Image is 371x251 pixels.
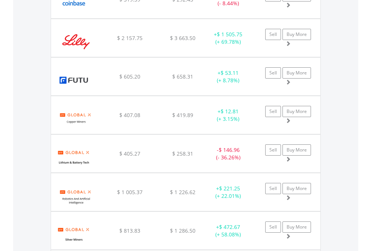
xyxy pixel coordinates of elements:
a: Buy More [282,106,311,117]
a: Sell [265,106,281,117]
img: EQU.US.SIL.png [55,221,93,248]
a: Buy More [282,144,311,156]
img: EQU.US.COPX.png [55,105,98,132]
span: $ 1 005.37 [117,189,143,196]
span: $ 53.11 [221,69,239,76]
a: Sell [265,183,281,194]
span: $ 472.67 [219,223,240,230]
a: Buy More [282,67,311,79]
span: $ 2 157.75 [117,34,143,42]
a: Buy More [282,221,311,233]
a: Sell [265,221,281,233]
div: + (+ 3.15%) [205,108,252,123]
div: + (+ 58.08%) [205,223,252,238]
span: $ 405.27 [119,150,140,157]
span: $ 258.31 [172,150,193,157]
div: + (+ 69.78%) [205,31,252,46]
span: $ 221.25 [219,185,240,192]
span: $ 1 286.50 [170,227,195,234]
img: EQU.US.LIT.png [55,144,93,171]
span: $ 1 505.75 [217,31,242,38]
a: Buy More [282,29,311,40]
span: $ 605.20 [119,73,140,80]
div: + (+ 8.78%) [205,69,252,84]
span: $ 658.31 [172,73,193,80]
span: $ 12.81 [221,108,239,115]
a: Sell [265,144,281,156]
div: + (+ 22.01%) [205,185,252,200]
a: Buy More [282,183,311,194]
div: - (- 36.26%) [205,146,252,161]
span: $ 1 226.62 [170,189,195,196]
span: $ 813.83 [119,227,140,234]
img: EQU.US.LLY.png [55,28,97,55]
span: $ 3 663.50 [170,34,195,42]
span: $ 407.08 [119,111,140,119]
span: $ 146.96 [219,146,240,153]
span: $ 419.89 [172,111,193,119]
a: Sell [265,29,281,40]
a: Sell [265,67,281,79]
img: EQU.US.BOTZ.png [55,183,98,209]
img: EQU.US.FUTU.png [55,67,93,94]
